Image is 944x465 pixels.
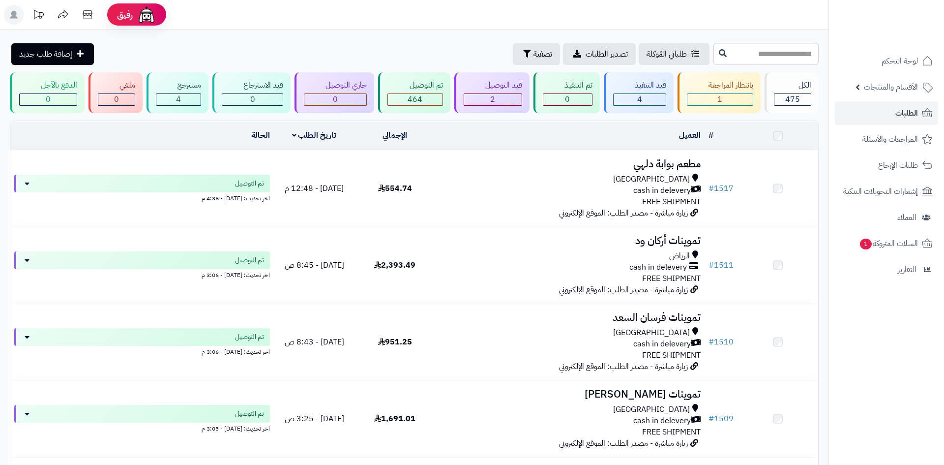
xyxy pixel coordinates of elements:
a: #1510 [708,336,734,348]
span: رفيق [117,9,133,21]
span: 0 [565,93,570,105]
div: اخر تحديث: [DATE] - 3:05 م [14,423,270,433]
a: ملغي 0 [87,72,145,113]
span: تصفية [533,48,552,60]
span: # [708,336,714,348]
span: الأقسام والمنتجات [864,80,918,94]
a: الطلبات [835,101,938,125]
span: cash in delevery [633,185,691,196]
h3: تموينات فرسان السعد [440,312,701,323]
img: ai-face.png [137,5,156,25]
span: العملاء [897,211,916,224]
a: تم التنفيذ 0 [531,72,602,113]
div: 4 [614,94,666,105]
span: لوحة التحكم [882,54,918,68]
a: السلات المتروكة1 [835,232,938,255]
span: 0 [46,93,51,105]
a: تصدير الطلبات [563,43,636,65]
a: التقارير [835,258,938,281]
span: تم التوصيل [235,255,264,265]
span: [DATE] - 8:45 ص [285,259,344,271]
div: اخر تحديث: [DATE] - 3:06 م [14,346,270,356]
span: 951.25 [378,336,412,348]
span: زيارة مباشرة - مصدر الطلب: الموقع الإلكتروني [559,361,688,372]
a: بانتظار المراجعة 1 [676,72,763,113]
a: قيد التنفيذ 4 [602,72,676,113]
span: 1,691.01 [374,413,415,425]
div: تم التوصيل [387,80,442,91]
div: بانتظار المراجعة [687,80,753,91]
a: قيد التوصيل 2 [452,72,531,113]
a: إضافة طلب جديد [11,43,94,65]
span: 4 [637,93,642,105]
span: تم التوصيل [235,332,264,342]
a: # [708,129,713,141]
span: 464 [408,93,422,105]
span: [GEOGRAPHIC_DATA] [613,174,690,185]
img: logo-2.png [877,25,935,46]
a: طلباتي المُوكلة [639,43,709,65]
div: 0 [304,94,366,105]
div: اخر تحديث: [DATE] - 4:38 م [14,192,270,203]
span: cash in delevery [629,262,687,273]
span: [DATE] - 12:48 م [285,183,344,194]
span: FREE SHIPMENT [642,349,701,361]
span: cash in delevery [633,415,691,427]
div: 1 [687,94,753,105]
a: الحالة [251,129,270,141]
a: مسترجع 4 [145,72,210,113]
div: مسترجع [156,80,201,91]
a: إشعارات التحويلات البنكية [835,180,938,203]
div: قيد التوصيل [464,80,522,91]
span: FREE SHIPMENT [642,196,701,208]
span: 4 [176,93,181,105]
div: جاري التوصيل [304,80,367,91]
div: قيد التنفيذ [613,80,666,91]
div: 0 [222,94,283,105]
span: 554.74 [378,183,412,194]
div: تم التنفيذ [543,80,592,91]
h3: تموينات أركان ود [440,235,701,247]
a: الكل475 [763,72,821,113]
span: إشعارات التحويلات البنكية [843,185,918,198]
span: # [708,413,714,425]
h3: مطعم بوابة دلهي [440,158,701,170]
span: 0 [114,93,119,105]
span: زيارة مباشرة - مصدر الطلب: الموقع الإلكتروني [559,284,688,296]
div: 0 [20,94,77,105]
a: جاري التوصيل 0 [293,72,376,113]
span: 475 [785,93,800,105]
div: قيد الاسترجاع [222,80,283,91]
span: زيارة مباشرة - مصدر الطلب: الموقع الإلكتروني [559,207,688,219]
a: تحديثات المنصة [26,5,51,27]
a: الإجمالي [383,129,407,141]
span: زيارة مباشرة - مصدر الطلب: الموقع الإلكتروني [559,437,688,449]
span: المراجعات والأسئلة [862,132,918,146]
div: ملغي [98,80,135,91]
span: 1 [717,93,722,105]
span: طلبات الإرجاع [878,158,918,172]
span: تصدير الطلبات [586,48,628,60]
span: 0 [250,93,255,105]
span: FREE SHIPMENT [642,426,701,438]
a: #1509 [708,413,734,425]
h3: تموينات [PERSON_NAME] [440,389,701,400]
a: الدفع بالآجل 0 [8,72,87,113]
span: 2,393.49 [374,259,415,271]
a: #1517 [708,183,734,194]
a: قيد الاسترجاع 0 [210,72,293,113]
span: [GEOGRAPHIC_DATA] [613,327,690,339]
span: [GEOGRAPHIC_DATA] [613,404,690,415]
a: العميل [679,129,701,141]
span: تم التوصيل [235,179,264,188]
span: طلباتي المُوكلة [647,48,687,60]
span: الطلبات [895,106,918,120]
span: cash in delevery [633,339,691,350]
span: 0 [333,93,338,105]
a: تم التوصيل 464 [376,72,452,113]
a: لوحة التحكم [835,49,938,73]
div: اخر تحديث: [DATE] - 3:06 م [14,269,270,279]
div: 0 [543,94,592,105]
span: الرياض [669,250,690,262]
div: الدفع بالآجل [19,80,77,91]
